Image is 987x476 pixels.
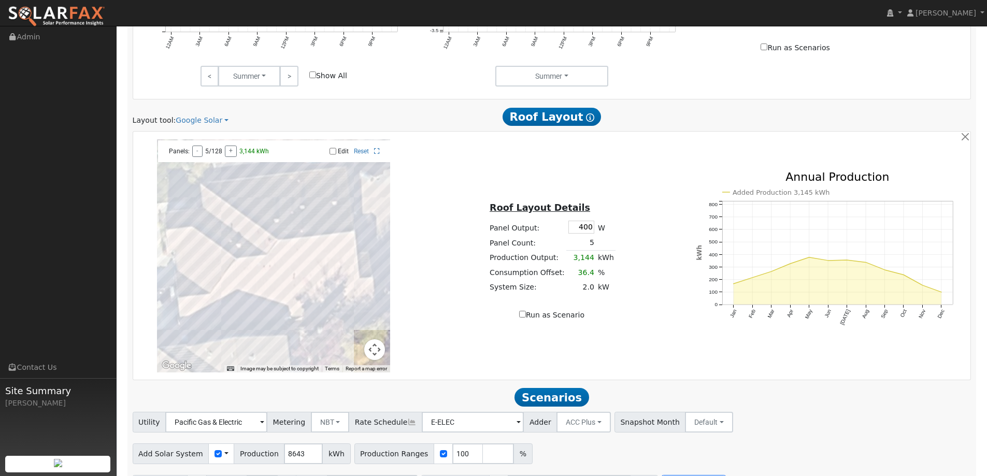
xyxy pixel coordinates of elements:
span: Roof Layout [503,108,602,126]
span: Layout tool: [133,116,176,124]
button: Map camera controls [364,339,385,360]
label: Run as Scenario [519,310,584,321]
input: Run as Scenarios [761,44,767,50]
text: 3PM [588,36,597,48]
button: Summer [218,66,280,86]
text: 6PM [338,36,348,48]
td: 3,144 [566,250,596,265]
a: Terms (opens in new tab) [325,366,339,371]
text: 12PM [557,36,568,50]
span: 5/128 [205,148,222,155]
button: Summer [495,66,609,86]
text: -3 [156,21,161,26]
td: Production Output: [488,250,567,265]
circle: onclick="" [807,255,811,259]
text: 6AM [223,36,232,48]
text: 700 [709,214,718,220]
a: Full Screen [374,148,380,155]
text: 800 [709,201,718,207]
span: Snapshot Month [614,412,686,432]
a: Report a map error [346,366,387,371]
td: kWh [596,250,616,265]
td: Panel Output: [488,219,567,236]
text: 600 [709,226,718,232]
span: Rate Schedule [349,412,422,432]
text: Mar [766,308,776,319]
text: 6AM [501,36,510,48]
button: + [225,146,237,157]
circle: onclick="" [883,268,887,272]
circle: onclick="" [732,282,736,286]
label: Edit [338,148,349,155]
circle: onclick="" [769,269,774,273]
text: -3.5 [430,27,439,33]
span: Production Ranges [354,443,434,464]
label: Run as Scenarios [761,42,829,53]
text: Sep [880,308,889,319]
button: ACC Plus [556,412,611,432]
text: 400 [709,251,718,257]
button: - [192,146,203,157]
text: Apr [786,308,795,318]
div: [PERSON_NAME] [5,398,111,409]
circle: onclick="" [902,272,906,277]
span: Scenarios [514,388,589,407]
text: 3AM [194,36,204,48]
u: Roof Layout Details [490,203,590,213]
button: Keyboard shortcuts [227,365,234,372]
text: 9AM [530,36,539,48]
a: Google Solar [176,115,228,126]
input: Select a Rate Schedule [422,412,524,432]
text: 9PM [367,36,376,48]
text: Added Production 3,145 kWh [733,189,830,196]
span: 3,144 kWh [239,148,269,155]
text: Feb [748,308,756,319]
span: Site Summary [5,384,111,398]
button: NBT [311,412,350,432]
circle: onclick="" [826,258,830,263]
text: Jun [824,309,833,319]
text: May [804,309,813,320]
span: Add Solar System [133,443,209,464]
text: Nov [918,309,926,320]
span: Panels: [169,148,190,155]
text: 9AM [252,36,261,48]
a: Open this area in Google Maps (opens a new window) [160,359,194,372]
span: Metering [267,412,311,432]
span: Image may be subject to copyright [240,366,319,371]
circle: onclick="" [750,276,754,280]
span: [PERSON_NAME] [916,9,976,17]
input: Show All [309,71,316,78]
span: % [513,443,532,464]
a: Reset [354,148,369,155]
text: 12AM [442,36,453,50]
a: > [280,66,298,86]
text: 500 [709,239,718,244]
circle: onclick="" [788,262,792,266]
span: Utility [133,412,166,432]
text: 3PM [309,36,319,48]
text: Aug [861,309,870,320]
text: 12AM [164,36,175,50]
span: kWh [322,443,350,464]
text: Annual Production [785,170,889,183]
input: Select a Utility [165,412,267,432]
circle: onclick="" [939,290,943,294]
button: Default [685,412,733,432]
span: Production [234,443,284,464]
td: System Size: [488,280,567,294]
text: Dec [937,309,946,320]
text: 0 [714,301,718,307]
text: Oct [899,308,908,318]
img: Google [160,359,194,372]
text: 100 [709,289,718,295]
text: 3AM [472,36,481,48]
text: 6PM [616,36,625,48]
td: 2.0 [566,280,596,294]
circle: onclick="" [864,260,868,264]
span: Adder [523,412,557,432]
img: SolarFax [8,6,105,27]
text: 12PM [279,36,290,50]
text: -3 [434,22,439,27]
img: retrieve [54,459,62,467]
